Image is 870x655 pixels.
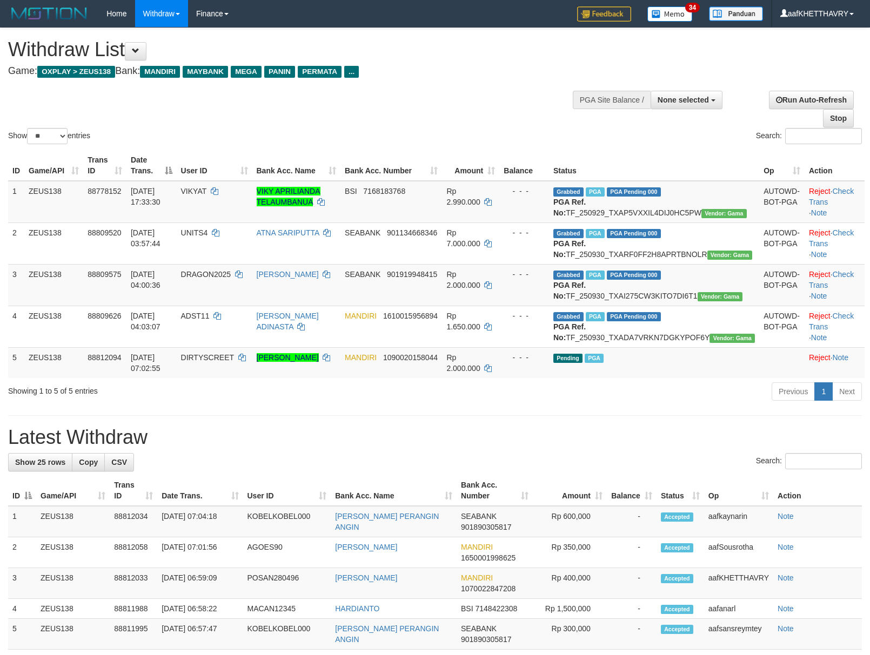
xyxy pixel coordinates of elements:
[661,543,693,552] span: Accepted
[651,91,722,109] button: None selected
[657,475,704,506] th: Status: activate to sort column ascending
[549,181,759,223] td: TF_250929_TXAP5VXXIL4DIJ0HC5PW
[811,208,827,217] a: Note
[8,599,36,619] td: 4
[177,150,252,181] th: User ID: activate to sort column ascending
[504,186,545,197] div: - - -
[36,599,110,619] td: ZEUS138
[24,306,83,347] td: ZEUS138
[36,568,110,599] td: ZEUS138
[573,91,651,109] div: PGA Site Balance /
[345,353,377,362] span: MANDIRI
[805,347,865,378] td: ·
[607,537,657,568] td: -
[577,6,631,22] img: Feedback.jpg
[533,537,607,568] td: Rp 350,000
[345,187,357,195] span: BSI
[181,228,208,237] span: UNITS4
[533,475,607,506] th: Amount: activate to sort column ascending
[36,506,110,537] td: ZEUS138
[533,568,607,599] td: Rp 400,000
[340,150,442,181] th: Bank Acc. Number: activate to sort column ascending
[461,573,493,582] span: MANDIRI
[88,187,121,195] span: 88778152
[446,228,480,248] span: Rp 7.000.000
[88,353,121,362] span: 88812094
[335,573,397,582] a: [PERSON_NAME]
[15,458,65,467] span: Show 25 rows
[778,624,794,633] a: Note
[759,306,805,347] td: AUTOWD-BOT-PGA
[8,150,24,181] th: ID
[8,128,90,144] label: Show entries
[331,475,457,506] th: Bank Acc. Name: activate to sort column ascending
[110,506,157,537] td: 88812034
[832,382,862,401] a: Next
[383,353,438,362] span: Copy 1090020158044 to clipboard
[8,264,24,306] td: 3
[586,229,605,238] span: Marked by aafkaynarin
[707,251,753,260] span: Vendor URL: https://trx31.1velocity.biz
[183,66,228,78] span: MAYBANK
[461,523,511,531] span: Copy 901890305817 to clipboard
[126,150,177,181] th: Date Trans.: activate to sort column descending
[586,312,605,321] span: Marked by aafkaynarin
[111,458,127,467] span: CSV
[785,453,862,469] input: Search:
[809,353,831,362] a: Reject
[778,573,794,582] a: Note
[586,187,605,197] span: Marked by aafchomsokheang
[8,347,24,378] td: 5
[446,312,480,331] span: Rp 1.650.000
[661,574,693,583] span: Accepted
[345,312,377,320] span: MANDIRI
[157,506,243,537] td: [DATE] 07:04:18
[88,228,121,237] span: 88809520
[685,3,700,12] span: 34
[607,475,657,506] th: Balance: activate to sort column ascending
[549,150,759,181] th: Status
[778,512,794,521] a: Note
[181,312,210,320] span: ADST11
[8,537,36,568] td: 2
[181,353,234,362] span: DIRTYSCREET
[8,181,24,223] td: 1
[475,604,517,613] span: Copy 7148422308 to clipboard
[157,537,243,568] td: [DATE] 07:01:56
[257,187,320,206] a: VIKY APRILIANDA TELAUMBANUA
[701,209,747,218] span: Vendor URL: https://trx31.1velocity.biz
[8,568,36,599] td: 3
[809,270,854,289] a: Check Trans
[231,66,262,78] span: MEGA
[811,333,827,342] a: Note
[709,6,763,21] img: panduan.png
[549,222,759,264] td: TF_250930_TXARF0FF2H8APRTBNOLR
[446,270,480,289] span: Rp 2.000.000
[586,271,605,280] span: Marked by aafkaynarin
[504,310,545,321] div: - - -
[461,512,497,521] span: SEABANK
[257,312,319,331] a: [PERSON_NAME] ADINASTA
[549,264,759,306] td: TF_250930_TXAI275CW3KITO7DI6T1
[36,619,110,650] td: ZEUS138
[157,599,243,619] td: [DATE] 06:58:22
[345,270,380,279] span: SEABANK
[814,382,833,401] a: 1
[756,453,862,469] label: Search:
[549,306,759,347] td: TF_250930_TXADA7VRKN7DGKYPOF6Y
[79,458,98,467] span: Copy
[704,568,773,599] td: aafKHETTHAVRY
[809,187,854,206] a: Check Trans
[8,475,36,506] th: ID: activate to sort column descending
[181,187,206,195] span: VIKYAT
[88,312,121,320] span: 88809626
[832,353,848,362] a: Note
[243,475,331,506] th: User ID: activate to sort column ascending
[553,239,586,259] b: PGA Ref. No:
[140,66,180,78] span: MANDIRI
[446,353,480,373] span: Rp 2.000.000
[772,382,815,401] a: Previous
[88,270,121,279] span: 88809575
[8,453,72,471] a: Show 25 rows
[264,66,295,78] span: PANIN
